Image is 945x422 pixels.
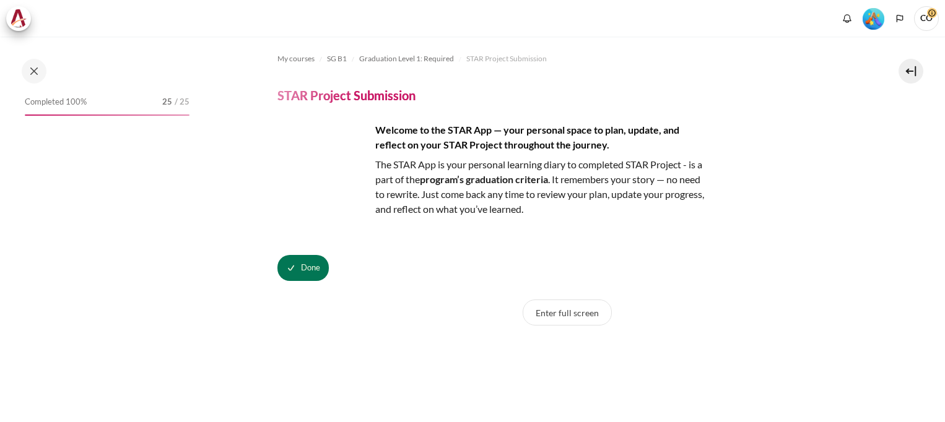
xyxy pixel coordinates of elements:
[277,157,711,217] p: The STAR App is your personal learning diary to completed STAR Project - is a part of the . It re...
[277,49,857,69] nav: Navigation bar
[327,53,347,64] span: SG B1
[10,9,27,28] img: Architeck
[863,7,884,30] div: Level #5
[162,96,172,108] span: 25
[523,299,612,325] button: Enter full screen
[914,6,939,31] a: User menu
[277,87,416,103] h4: STAR Project Submission
[466,53,547,64] span: STAR Project Submission
[891,9,909,28] button: Languages
[863,8,884,30] img: Level #5
[858,7,889,30] a: Level #5
[301,262,320,274] span: Done
[25,96,87,108] span: Completed 100%
[277,51,315,66] a: My courses
[420,173,548,185] strong: program’s graduation criteria
[914,6,939,31] span: CO
[359,53,454,64] span: Graduation Level 1: Required
[175,96,189,108] span: / 25
[838,9,856,28] div: Show notification window with no new notifications
[277,123,370,215] img: yuki
[25,114,189,116] div: 100%
[277,255,329,281] button: STAR Project Submission is marked by api seac as done. Press to undo.
[327,51,347,66] a: SG B1
[466,51,547,66] a: STAR Project Submission
[359,51,454,66] a: Graduation Level 1: Required
[6,6,37,31] a: Architeck Architeck
[277,123,711,152] h4: Welcome to the STAR App — your personal space to plan, update, and reflect on your STAR Project t...
[277,53,315,64] span: My courses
